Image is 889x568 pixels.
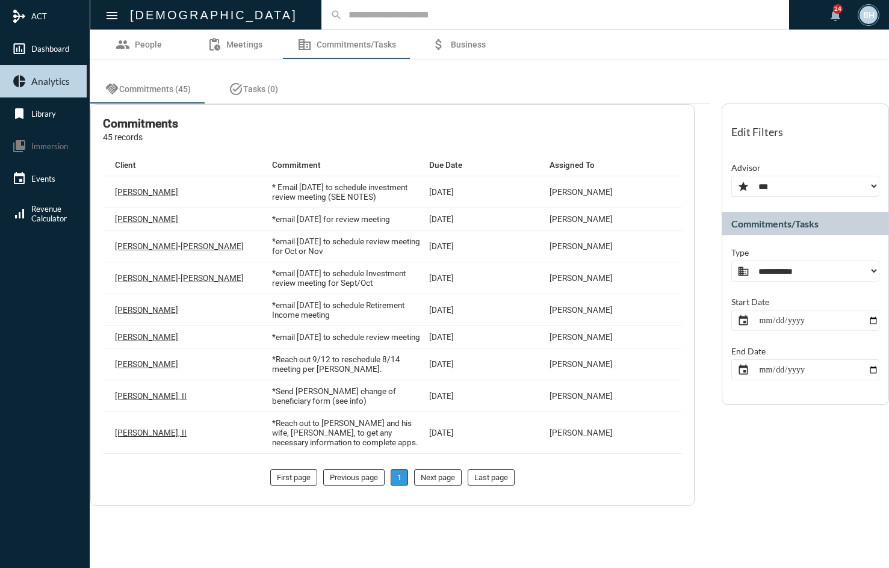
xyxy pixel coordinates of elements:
li: Last page [468,469,515,486]
p: End Date [731,346,766,356]
mat-icon: handshake [105,82,119,96]
p: Type [731,247,749,258]
p: [DATE] [429,359,454,369]
p: *Reach out 9/12 to reschedule 8/14 meeting per [PERSON_NAME]. [272,354,429,374]
h2: Edit Filters [731,125,783,138]
h2: [DEMOGRAPHIC_DATA] [130,5,297,25]
p: Commitment [272,160,321,170]
p: [PERSON_NAME] [115,241,178,251]
span: Library [31,109,56,119]
p: [PERSON_NAME] [550,332,613,342]
p: [DATE] [429,428,454,437]
p: *add Standing ACH instructions to [PERSON_NAME]'s checking account for the both the IRA's [272,460,429,489]
mat-icon: search [330,9,342,21]
p: [PERSON_NAME] [115,359,178,369]
a: Meetings [187,30,283,59]
p: [PERSON_NAME], II [115,391,187,401]
p: *Reach out to [PERSON_NAME] and his wife, [PERSON_NAME], to get any necessary information to comp... [272,418,429,447]
span: Analytics [31,76,70,87]
p: Assigned To [550,160,595,170]
p: 45 records [103,132,178,142]
p: [PERSON_NAME] [550,214,613,224]
h2: Commitments/Tasks [731,218,819,229]
p: *email [DATE] to schedule review meeting for Oct or Nov [272,236,429,256]
p: - [178,241,181,251]
span: Commitments (45) [119,84,191,94]
mat-icon: Side nav toggle icon [105,8,119,23]
p: [PERSON_NAME] [181,241,244,251]
li: Previous page [323,469,385,486]
mat-icon: corporate_fare [297,37,312,52]
p: Advisor [731,162,761,173]
p: Start Date [731,297,769,307]
p: [PERSON_NAME] [550,241,613,251]
span: Immersion [31,141,68,151]
a: Business [410,30,507,59]
span: ACT [31,11,47,21]
p: *email [DATE] to schedule Retirement Income meeting [272,300,429,319]
p: [PERSON_NAME] [550,428,613,437]
p: [PERSON_NAME] [550,187,613,197]
p: [PERSON_NAME] [115,187,178,197]
p: [DATE] [429,305,454,315]
p: [PERSON_NAME] [181,273,244,283]
span: Business [451,40,486,49]
p: [PERSON_NAME] [550,391,613,401]
p: - [178,273,181,283]
p: [PERSON_NAME] [550,305,613,315]
span: Revenue Calculator [31,204,67,223]
mat-icon: pie_chart [12,74,26,88]
p: [DATE] [429,391,454,401]
p: [DATE] [429,214,454,224]
p: [PERSON_NAME] [115,332,178,342]
p: Due Date [429,160,462,170]
p: *Send [PERSON_NAME] change of beneficiary form (see info) [272,386,429,406]
p: *email [DATE] to schedule Investment review meeting for Sept/Oct [272,268,429,288]
p: [PERSON_NAME] [550,359,613,369]
p: [DATE] [429,273,454,283]
p: [PERSON_NAME], II [115,428,187,437]
span: Commitments/Tasks [317,40,396,49]
p: * Email [DATE] to schedule investment review meeting (SEE NOTES) [272,182,429,202]
span: Tasks (0) [243,84,278,94]
li: First page [270,469,317,486]
mat-icon: insert_chart_outlined [12,42,26,56]
p: *email [DATE] to schedule review meeting [272,332,420,342]
a: Commitments/Tasks [283,30,410,59]
p: [DATE] [429,332,454,342]
span: Meetings [226,40,262,49]
p: [PERSON_NAME] [115,273,178,283]
mat-icon: bookmark [12,106,26,121]
div: BH [860,6,878,24]
p: Client [115,160,136,170]
a: People [90,30,187,59]
p: [DATE] [429,241,454,251]
span: Dashboard [31,44,69,54]
mat-icon: attach_money [432,37,446,52]
button: Toggle sidenav [100,3,124,27]
span: People [135,40,162,49]
span: Events [31,174,55,184]
p: [PERSON_NAME] [550,273,613,283]
mat-icon: notifications [828,8,843,22]
mat-icon: task_alt [229,82,243,96]
mat-icon: collections_bookmark [12,139,26,153]
p: [DATE] [429,187,454,197]
h2: Commitments [103,117,178,131]
li: 1 [391,469,408,486]
mat-icon: group [116,37,130,52]
mat-icon: event [12,171,26,186]
li: Next page [414,469,462,486]
mat-icon: pending_actions [207,37,221,52]
mat-icon: mediation [12,9,26,23]
p: *email [DATE] for review meeting [272,214,390,224]
p: [PERSON_NAME] [115,214,178,224]
div: 24 [833,4,843,14]
p: [PERSON_NAME] [115,305,178,315]
mat-icon: signal_cellular_alt [12,206,26,221]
